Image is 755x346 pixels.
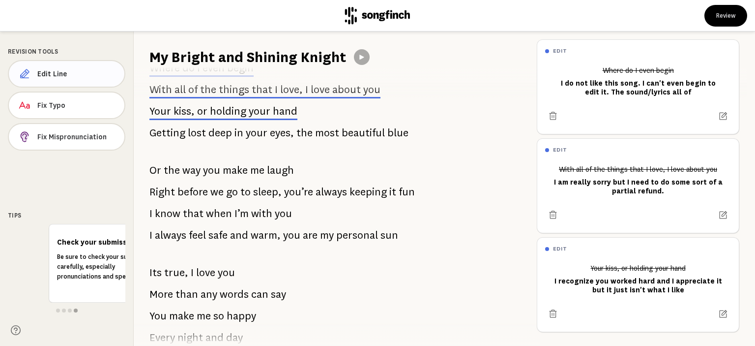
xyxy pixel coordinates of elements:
span: your [246,123,267,143]
span: I [305,84,308,95]
span: make [169,306,194,326]
span: and [230,225,248,245]
h6: Check your submission [57,237,138,247]
span: I [275,84,278,95]
span: I [191,263,194,283]
span: love [311,84,330,95]
span: sun [380,225,398,245]
span: love, [280,84,303,95]
span: Fix Mispronunciation [37,132,116,142]
div: Tips [8,211,125,220]
span: the [296,123,313,143]
span: you [275,204,292,223]
span: Its [149,263,162,283]
span: do [182,62,195,74]
span: that [183,204,203,223]
button: Review [704,5,747,27]
span: safe [208,225,228,245]
span: Fix Typo [37,100,116,110]
span: with [251,204,272,223]
span: I [149,225,152,245]
span: you’re [284,182,313,202]
span: you [283,225,300,245]
span: me [197,306,211,326]
span: lost [188,123,206,143]
span: the [164,160,180,180]
span: it [389,182,396,202]
span: love [196,263,215,283]
span: that [252,84,272,95]
span: about [332,84,361,95]
span: keeping [349,182,387,202]
span: so [213,306,224,326]
span: the [200,84,216,95]
span: you [203,160,220,180]
span: any [201,284,217,304]
span: say [271,284,286,304]
span: laugh [267,160,294,180]
span: in [234,123,243,143]
button: Fix Typo [8,92,125,119]
span: deep [208,123,232,143]
span: than [175,284,198,304]
span: before [177,182,208,202]
span: even [203,62,225,74]
span: are [303,225,318,245]
span: Or [149,160,161,180]
span: beautiful [342,123,385,143]
span: me [250,160,264,180]
span: can [251,284,268,304]
p: Be sure to check your submission carefully, especially pronunciations and spelling. [57,252,158,282]
span: You [149,306,167,326]
span: I [149,204,152,223]
span: Getting [149,123,185,143]
span: go [226,182,238,202]
span: know [155,204,180,223]
span: More [149,284,173,304]
span: you [363,84,380,95]
span: you [218,263,235,283]
button: Fix Mispronunciation [8,123,125,151]
span: make [223,160,248,180]
span: my [320,225,334,245]
span: or [197,105,207,117]
span: With [149,84,172,95]
span: begin [227,62,254,74]
h1: My Bright and Shining Knight [149,47,346,67]
span: kiss, [174,105,195,117]
span: always [316,182,347,202]
span: blue [387,123,408,143]
h6: edit [553,48,567,54]
span: fun [399,182,415,202]
h6: edit [553,246,567,252]
span: Right [149,182,175,202]
span: your [249,105,270,117]
span: of [188,84,198,95]
span: personal [336,225,378,245]
span: things [219,84,249,95]
span: words [220,284,249,304]
span: most [315,123,339,143]
span: Where [149,62,180,74]
span: way [182,160,201,180]
span: warm, [251,225,281,245]
span: Edit Line [37,69,116,79]
div: Revision Tools [8,47,125,56]
span: I [197,62,200,74]
button: Edit Line [8,60,125,88]
span: always [155,225,186,245]
span: eyes, [270,123,294,143]
span: holding [210,105,246,117]
span: I’m [234,204,249,223]
span: feel [189,225,206,245]
span: sleep, [253,182,282,202]
h6: edit [553,147,567,153]
span: when [206,204,232,223]
span: true, [164,263,188,283]
span: happy [227,306,256,326]
span: to [240,182,251,202]
span: Your [149,105,171,117]
span: hand [273,105,297,117]
span: all [174,84,186,95]
span: we [210,182,224,202]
